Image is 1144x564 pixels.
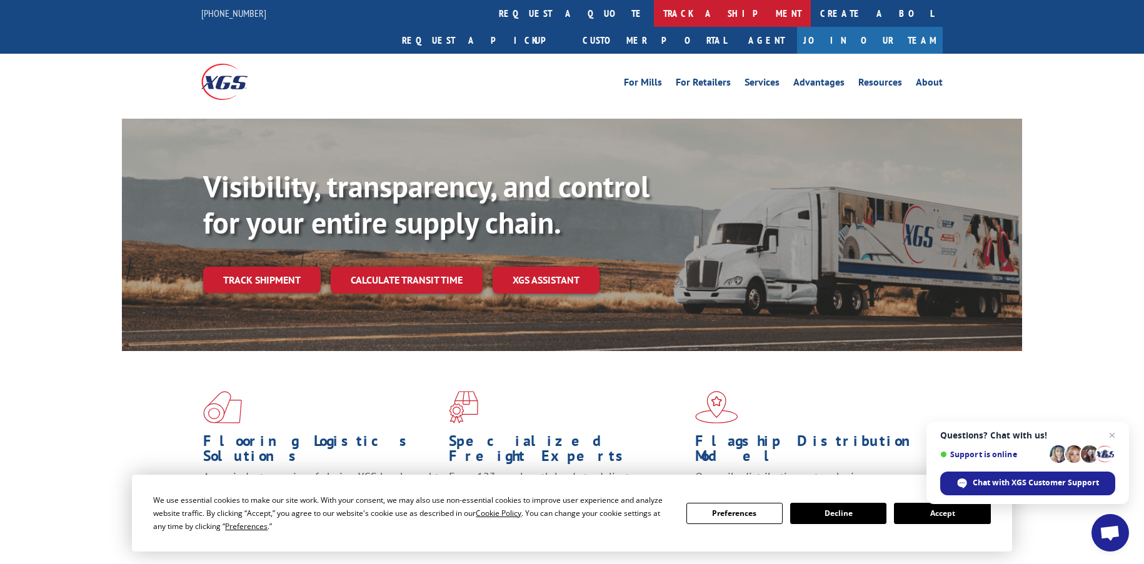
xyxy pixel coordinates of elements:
span: As an industry carrier of choice, XGS has brought innovation and dedication to flooring logistics... [203,470,439,514]
button: Accept [894,503,990,524]
a: Request a pickup [393,27,573,54]
div: Cookie Consent Prompt [132,475,1012,552]
span: Close chat [1105,428,1120,443]
a: For Retailers [676,77,731,91]
a: About [916,77,943,91]
a: XGS ASSISTANT [493,267,600,294]
a: Agent [736,27,797,54]
a: Advantages [793,77,845,91]
h1: Flagship Distribution Model [695,433,931,470]
button: Preferences [686,503,783,524]
div: Open chat [1091,514,1129,552]
div: Chat with XGS Customer Support [940,472,1115,495]
span: Support is online [940,450,1045,459]
span: Questions? Chat with us! [940,430,1115,440]
a: Track shipment [203,267,321,293]
a: Customer Portal [573,27,736,54]
a: Services [745,77,780,91]
a: Calculate transit time [331,267,483,294]
p: From 123 overlength loads to delicate cargo, our experienced staff knows the best way to move you... [449,470,685,525]
img: xgs-icon-total-supply-chain-intelligence-red [203,391,242,423]
a: [PHONE_NUMBER] [201,7,266,19]
span: Cookie Policy [476,508,521,518]
h1: Specialized Freight Experts [449,433,685,470]
span: Our agile distribution network gives you nationwide inventory management on demand. [695,470,925,499]
a: For Mills [624,77,662,91]
a: Join Our Team [797,27,943,54]
img: xgs-icon-focused-on-flooring-red [449,391,478,423]
button: Decline [790,503,886,524]
h1: Flooring Logistics Solutions [203,433,439,470]
b: Visibility, transparency, and control for your entire supply chain. [203,167,650,242]
a: Resources [858,77,902,91]
div: We use essential cookies to make our site work. With your consent, we may also use non-essential ... [153,493,671,533]
span: Preferences [225,521,268,532]
span: Chat with XGS Customer Support [973,477,1099,488]
img: xgs-icon-flagship-distribution-model-red [695,391,738,423]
